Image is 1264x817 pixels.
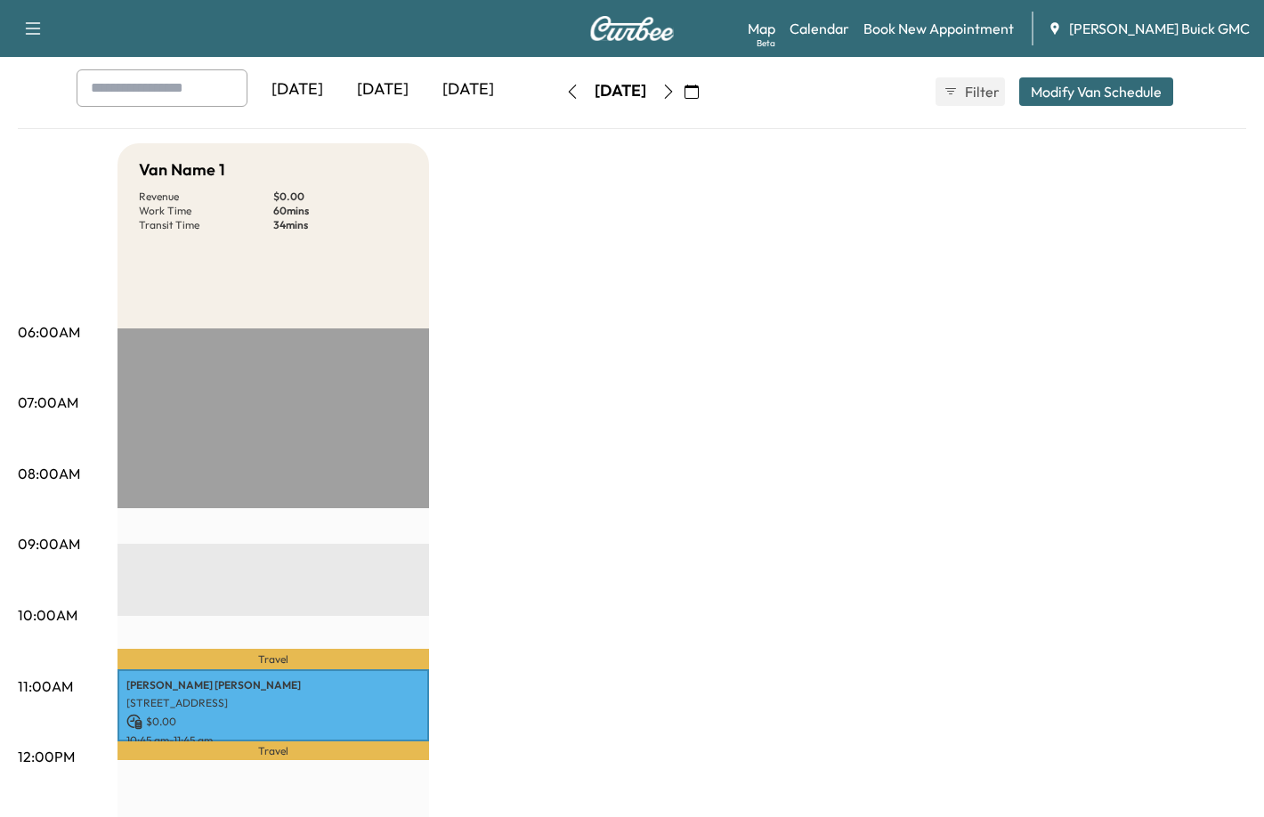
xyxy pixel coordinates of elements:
[1019,77,1173,106] button: Modify Van Schedule
[965,81,997,102] span: Filter
[126,696,420,710] p: [STREET_ADDRESS]
[117,741,429,761] p: Travel
[18,392,78,413] p: 07:00AM
[255,69,340,110] div: [DATE]
[126,678,420,692] p: [PERSON_NAME] [PERSON_NAME]
[139,158,225,182] h5: Van Name 1
[273,218,408,232] p: 34 mins
[126,733,420,748] p: 10:45 am - 11:45 am
[863,18,1014,39] a: Book New Appointment
[139,204,273,218] p: Work Time
[126,714,420,730] p: $ 0.00
[18,675,73,697] p: 11:00AM
[425,69,511,110] div: [DATE]
[273,190,408,204] p: $ 0.00
[139,218,273,232] p: Transit Time
[340,69,425,110] div: [DATE]
[790,18,849,39] a: Calendar
[18,463,80,484] p: 08:00AM
[757,36,775,50] div: Beta
[1069,18,1250,39] span: [PERSON_NAME] Buick GMC
[936,77,1005,106] button: Filter
[18,746,75,767] p: 12:00PM
[18,604,77,626] p: 10:00AM
[589,16,675,41] img: Curbee Logo
[273,204,408,218] p: 60 mins
[748,18,775,39] a: MapBeta
[139,190,273,204] p: Revenue
[595,80,646,102] div: [DATE]
[117,649,429,669] p: Travel
[18,321,80,343] p: 06:00AM
[18,533,80,554] p: 09:00AM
